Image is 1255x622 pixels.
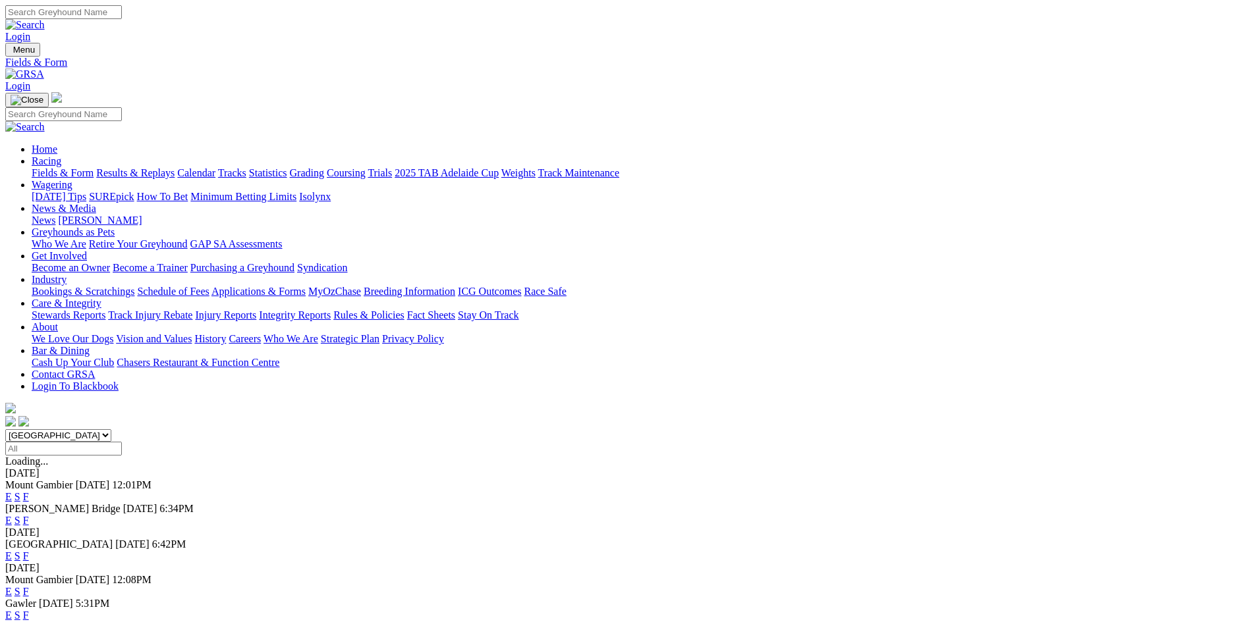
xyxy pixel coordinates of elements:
[108,309,192,321] a: Track Injury Rebate
[5,19,45,31] img: Search
[32,191,86,202] a: [DATE] Tips
[368,167,392,178] a: Trials
[32,215,55,226] a: News
[32,167,1250,179] div: Racing
[51,92,62,103] img: logo-grsa-white.png
[32,155,61,167] a: Racing
[39,598,73,609] span: [DATE]
[76,598,110,609] span: 5:31PM
[58,215,142,226] a: [PERSON_NAME]
[123,503,157,514] span: [DATE]
[5,416,16,427] img: facebook.svg
[308,286,361,297] a: MyOzChase
[5,538,113,550] span: [GEOGRAPHIC_DATA]
[327,167,366,178] a: Coursing
[211,286,306,297] a: Applications & Forms
[264,333,318,344] a: Who We Are
[5,574,73,585] span: Mount Gambier
[11,95,43,105] img: Close
[32,250,87,261] a: Get Involved
[538,167,619,178] a: Track Maintenance
[32,203,96,214] a: News & Media
[5,562,1250,574] div: [DATE]
[5,455,48,467] span: Loading...
[32,298,101,309] a: Care & Integrity
[137,286,209,297] a: Schedule of Fees
[407,309,455,321] a: Fact Sheets
[249,167,287,178] a: Statistics
[89,238,188,249] a: Retire Your Greyhound
[5,57,1250,68] a: Fields & Form
[5,598,36,609] span: Gawler
[5,442,122,455] input: Select date
[321,333,379,344] a: Strategic Plan
[5,479,73,490] span: Mount Gambier
[18,416,29,427] img: twitter.svg
[177,167,215,178] a: Calendar
[23,550,29,561] a: F
[23,515,29,526] a: F
[32,191,1250,203] div: Wagering
[32,238,1250,250] div: Greyhounds as Pets
[218,167,246,178] a: Tracks
[5,609,12,621] a: E
[14,586,20,597] a: S
[32,345,90,356] a: Bar & Dining
[76,479,110,490] span: [DATE]
[190,262,294,273] a: Purchasing a Greyhound
[32,179,72,190] a: Wagering
[5,93,49,107] button: Toggle navigation
[32,274,67,285] a: Industry
[96,167,175,178] a: Results & Replays
[299,191,331,202] a: Isolynx
[32,167,94,178] a: Fields & Form
[112,479,152,490] span: 12:01PM
[32,380,119,392] a: Login To Blackbook
[32,215,1250,226] div: News & Media
[32,321,58,332] a: About
[5,68,44,80] img: GRSA
[23,491,29,502] a: F
[32,357,1250,369] div: Bar & Dining
[5,467,1250,479] div: [DATE]
[5,503,121,514] span: [PERSON_NAME] Bridge
[152,538,186,550] span: 6:42PM
[5,491,12,502] a: E
[32,369,95,380] a: Contact GRSA
[194,333,226,344] a: History
[229,333,261,344] a: Careers
[32,357,114,368] a: Cash Up Your Club
[32,238,86,249] a: Who We Are
[137,191,188,202] a: How To Bet
[297,262,347,273] a: Syndication
[112,574,152,585] span: 12:08PM
[5,527,1250,538] div: [DATE]
[32,286,134,297] a: Bookings & Scratchings
[5,515,12,526] a: E
[364,286,455,297] a: Breeding Information
[290,167,324,178] a: Grading
[259,309,331,321] a: Integrity Reports
[5,586,12,597] a: E
[458,309,518,321] a: Stay On Track
[32,333,113,344] a: We Love Our Dogs
[5,31,30,42] a: Login
[76,574,110,585] span: [DATE]
[524,286,566,297] a: Race Safe
[115,538,150,550] span: [DATE]
[32,262,110,273] a: Become an Owner
[5,5,122,19] input: Search
[14,550,20,561] a: S
[32,286,1250,298] div: Industry
[23,609,29,621] a: F
[5,550,12,561] a: E
[32,333,1250,345] div: About
[5,121,45,133] img: Search
[501,167,536,178] a: Weights
[5,43,40,57] button: Toggle navigation
[195,309,256,321] a: Injury Reports
[159,503,194,514] span: 6:34PM
[14,609,20,621] a: S
[5,80,30,91] a: Login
